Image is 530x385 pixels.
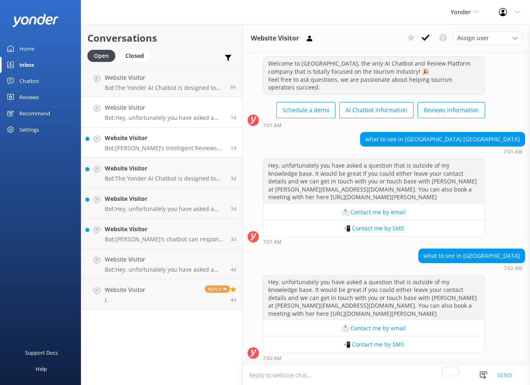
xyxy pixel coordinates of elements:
span: Sep 15 2025 03:22pm (UTC +12:00) Pacific/Auckland [231,205,236,212]
div: Sep 18 2025 12:01am (UTC +12:00) Pacific/Auckland [263,239,485,245]
button: AI Chatbot Information [339,102,413,118]
a: Website VisitorBot:The Yonder AI Chatbot is designed to provide instant 24/7 answers, boost booki... [81,67,242,97]
div: Welcome to [GEOGRAPHIC_DATA], the only AI Chatbot and Review Platform company that is totally foc... [263,57,485,94]
h4: Website Visitor [105,73,224,82]
span: Sep 15 2025 02:42am (UTC +12:00) Pacific/Auckland [231,266,236,273]
div: what to see in [GEOGRAPHIC_DATA] [GEOGRAPHIC_DATA] [360,132,525,146]
h4: Website Visitor [105,134,225,143]
textarea: To enrich screen reader interactions, please activate Accessibility in Grammarly extension settings [243,365,530,385]
p: L [105,296,145,304]
a: Website VisitorBot:Hey, unfortunately you have asked a question that is outside of my knowledge b... [81,249,242,279]
div: Sep 18 2025 12:02am (UTC +12:00) Pacific/Auckland [263,355,485,361]
a: Open [87,51,119,60]
button: 📲 Contact me by SMS [263,336,485,353]
div: Home [19,40,34,57]
a: Closed [119,51,154,60]
a: Website VisitorBot:[PERSON_NAME]’s Intelligent Reviews helps you maximize 5-star reviews and gath... [81,128,242,158]
button: 📲 Contact me by SMS [263,220,485,236]
h4: Website Visitor [105,103,225,112]
p: Bot: [PERSON_NAME]’s Intelligent Reviews helps you maximize 5-star reviews and gather valuable fe... [105,145,225,152]
p: Bot: Hey, unfortunately you have asked a question that is outside of my knowledge base. It would ... [105,205,225,213]
p: Bot: The Yonder AI Chatbot is designed to provide instant 24/7 answers, boost bookings, and save ... [105,84,224,91]
a: Website VisitorBot:Hey, unfortunately you have asked a question that is outside of my knowledge b... [81,97,242,128]
div: Closed [119,50,150,62]
span: Sep 15 2025 03:06pm (UTC +12:00) Pacific/Auckland [231,236,236,242]
button: Reviews Information [418,102,485,118]
strong: 7:02 AM [263,356,282,361]
div: Reviews [19,89,39,105]
button: Schedule a demo [276,102,335,118]
div: Assign User [453,32,522,45]
div: Open [87,50,115,62]
strong: 7:01 AM [263,123,282,128]
div: Sep 18 2025 12:01am (UTC +12:00) Pacific/Auckland [263,122,485,128]
span: Sep 17 2025 09:32am (UTC +12:00) Pacific/Auckland [231,145,236,151]
h4: Website Visitor [105,194,225,203]
div: Hey, unfortunately you have asked a question that is outside of my knowledge base. It would be gr... [263,159,485,204]
span: Reply [205,285,230,293]
span: Sep 18 2025 07:48pm (UTC +12:00) Pacific/Auckland [230,84,236,91]
a: Website VisitorBot:Hey, unfortunately you have asked a question that is outside of my knowledge b... [81,188,242,219]
button: 📩 Contact me by email [263,320,485,336]
button: 📩 Contact me by email [263,204,485,220]
p: Bot: Hey, unfortunately you have asked a question that is outside of my knowledge base. It would ... [105,266,225,273]
span: Sep 14 2025 10:03am (UTC +12:00) Pacific/Auckland [231,296,236,303]
a: Website VisitorLReply4d [81,279,242,310]
h3: Website Visitor [251,33,299,44]
div: Recommend [19,105,50,121]
strong: 7:02 AM [504,266,522,271]
div: Support Docs [25,345,58,361]
div: Sep 18 2025 12:02am (UTC +12:00) Pacific/Auckland [418,265,525,271]
div: what to see in [GEOGRAPHIC_DATA] [419,249,525,263]
h2: Conversations [87,30,236,46]
div: Chatbot [19,73,39,89]
span: Sep 15 2025 04:53pm (UTC +12:00) Pacific/Auckland [231,175,236,182]
span: Assign user [457,34,489,43]
p: Bot: The Yonder AI Chatbot is designed to provide instant 24/7 answers, boost bookings, and save ... [105,175,225,182]
p: Bot: [PERSON_NAME]'s chatbot can respond in multiple languages, but the specific languages are no... [105,236,225,243]
span: Sep 18 2025 12:02am (UTC +12:00) Pacific/Auckland [231,114,236,121]
strong: 7:01 AM [504,149,522,154]
strong: 7:01 AM [263,240,282,245]
span: Yonder [451,8,471,16]
h4: Website Visitor [105,164,225,173]
a: Website VisitorBot:The Yonder AI Chatbot is designed to provide instant 24/7 answers, boost booki... [81,158,242,188]
div: Sep 18 2025 12:01am (UTC +12:00) Pacific/Auckland [360,149,525,154]
div: Inbox [19,57,34,73]
div: Help [36,361,47,377]
h4: Website Visitor [105,255,225,264]
p: Bot: Hey, unfortunately you have asked a question that is outside of my knowledge base. It would ... [105,114,225,121]
h4: Website Visitor [105,285,145,294]
div: Hey, unfortunately you have asked a question that is outside of my knowledge base. It would be gr... [263,275,485,321]
div: Settings [19,121,39,138]
h4: Website Visitor [105,225,225,234]
a: Website VisitorBot:[PERSON_NAME]'s chatbot can respond in multiple languages, but the specific la... [81,219,242,249]
img: yonder-white-logo.png [12,14,59,27]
